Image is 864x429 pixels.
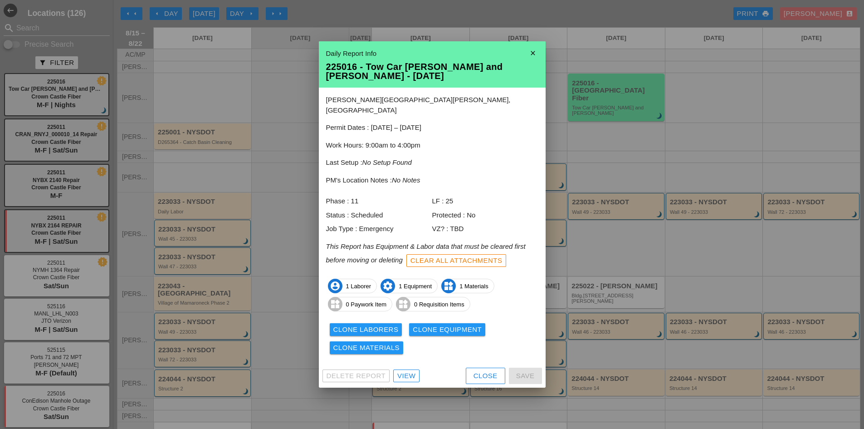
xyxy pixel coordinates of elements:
[326,123,538,133] p: Permit Dates : [DATE] – [DATE]
[326,95,538,115] p: [PERSON_NAME][GEOGRAPHIC_DATA][PERSON_NAME], [GEOGRAPHIC_DATA]
[326,140,538,151] p: Work Hours: 9:00am to 4:00pm
[413,325,482,335] div: Clone Equipment
[330,341,404,354] button: Clone Materials
[330,323,402,336] button: Clone Laborers
[333,343,400,353] div: Clone Materials
[396,297,410,311] i: widgets
[326,224,432,234] div: Job Type : Emergency
[432,196,538,207] div: LF : 25
[524,44,542,62] i: close
[409,323,485,336] button: Clone Equipment
[333,325,399,335] div: Clone Laborers
[410,256,503,266] div: Clear All Attachments
[397,371,415,381] div: View
[392,176,420,184] i: No Notes
[328,279,342,293] i: account_circle
[326,196,432,207] div: Phase : 11
[406,254,507,267] button: Clear All Attachments
[326,62,538,80] div: 225016 - Tow Car [PERSON_NAME] and [PERSON_NAME] - [DATE]
[326,242,526,264] i: This Report has Equipment & Labor data that must be cleared first before moving or deleting
[432,210,538,221] div: Protected : No
[328,297,392,311] span: 0 Paywork Item
[326,158,538,168] p: Last Setup :
[381,279,395,293] i: settings
[441,279,456,293] i: widgets
[326,175,538,186] p: PM's Location Notes :
[473,371,498,381] div: Close
[442,279,494,293] span: 1 Materials
[396,297,470,311] span: 0 Requisition Items
[326,49,538,59] div: Daily Report Info
[326,210,432,221] div: Status : Scheduled
[393,370,420,382] a: View
[381,279,437,293] span: 1 Equipment
[328,279,377,293] span: 1 Laborer
[432,224,538,234] div: VZ? : TBD
[328,297,342,311] i: widgets
[466,368,505,384] button: Close
[362,158,412,166] i: No Setup Found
